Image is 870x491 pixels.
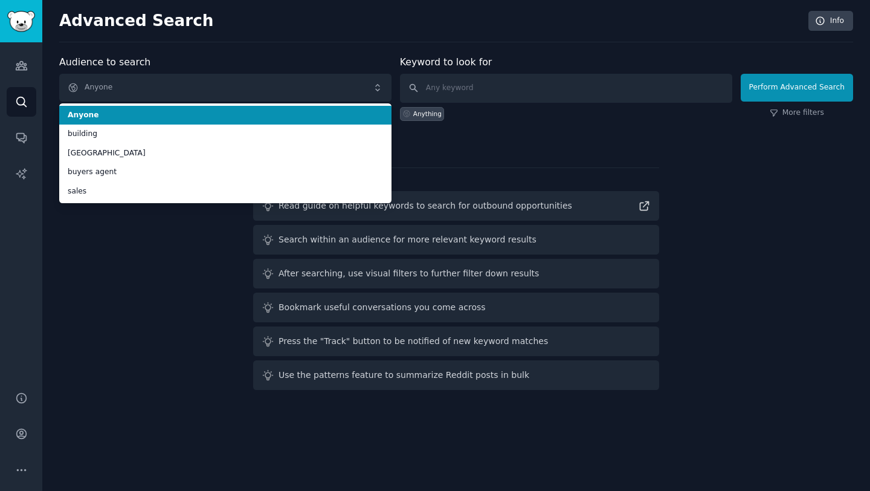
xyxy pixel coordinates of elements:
label: Keyword to look for [400,56,492,68]
div: Anything [413,109,442,118]
span: [GEOGRAPHIC_DATA] [68,148,383,159]
span: Anyone [68,110,383,121]
span: building [68,129,383,140]
span: sales [68,186,383,197]
a: Info [808,11,853,31]
img: GummySearch logo [7,11,35,32]
ul: Anyone [59,103,391,203]
div: Use the patterns feature to summarize Reddit posts in bulk [279,369,529,382]
div: Bookmark useful conversations you come across [279,301,486,314]
a: More filters [770,108,824,119]
div: After searching, use visual filters to further filter down results [279,267,539,280]
input: Any keyword [400,74,732,103]
label: Audience to search [59,56,150,68]
div: Press the "Track" button to be notified of new keyword matches [279,335,548,348]
button: Perform Advanced Search [741,74,853,102]
div: Read guide on helpful keywords to search for outbound opportunities [279,200,572,212]
button: Anyone [59,74,391,102]
div: Search within an audience for more relevant keyword results [279,233,536,246]
span: buyers agent [68,167,383,178]
h2: Advanced Search [59,11,802,31]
